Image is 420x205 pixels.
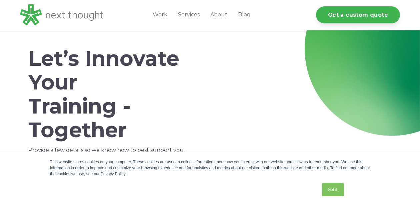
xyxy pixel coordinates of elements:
a: Got it. [322,183,344,196]
span: Provide a few details so we know how to best support you. [28,147,185,153]
img: LG - NextThought Logo [20,4,103,25]
a: Get a custom quote [316,6,400,23]
span: Let’s Innovate Your Training - Together [28,46,179,143]
div: This website stores cookies on your computer. These cookies are used to collect information about... [50,159,370,177]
